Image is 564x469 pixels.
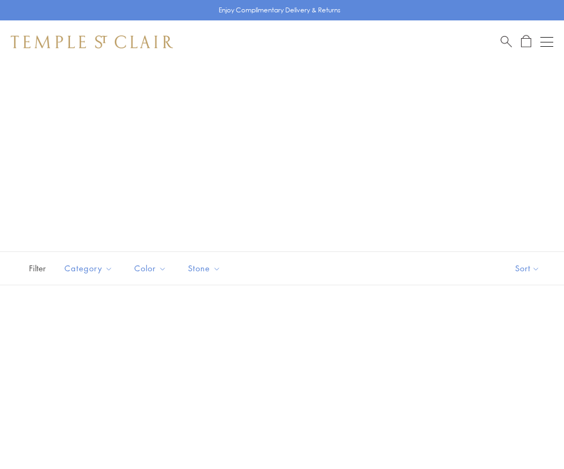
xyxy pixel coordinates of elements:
button: Stone [180,256,229,280]
button: Show sort by [491,252,564,285]
button: Color [126,256,175,280]
a: Open Shopping Bag [521,35,531,48]
button: Category [56,256,121,280]
button: Open navigation [540,35,553,48]
span: Category [59,262,121,275]
span: Color [129,262,175,275]
p: Enjoy Complimentary Delivery & Returns [219,5,341,16]
img: Temple St. Clair [11,35,173,48]
span: Stone [183,262,229,275]
a: Search [501,35,512,48]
